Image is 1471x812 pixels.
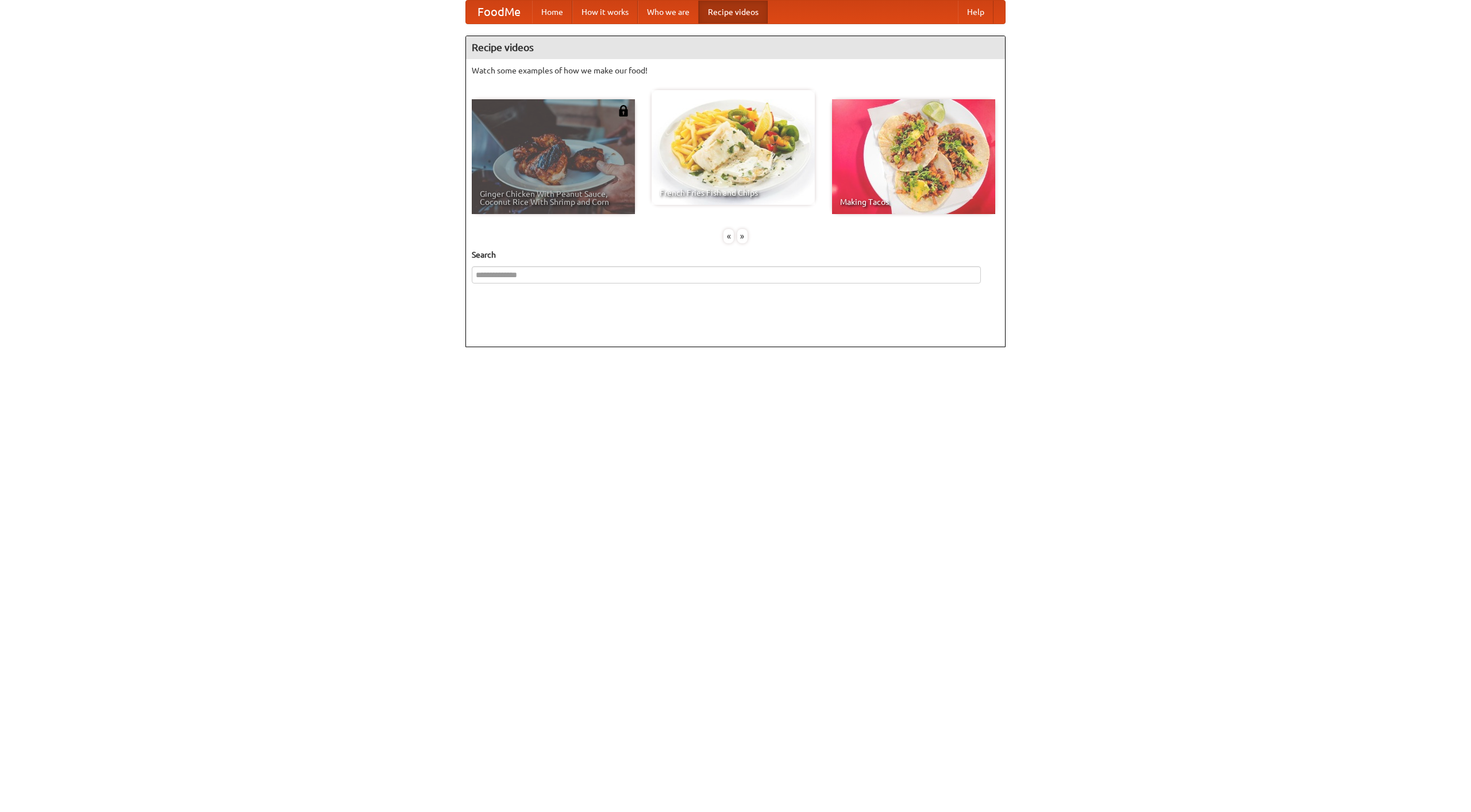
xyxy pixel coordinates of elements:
a: FoodMe [466,1,532,24]
a: Help [958,1,993,24]
a: Recipe videos [699,1,768,24]
img: 483408.png [618,105,629,116]
div: « [723,229,734,243]
a: How it works [572,1,638,24]
span: Making Tacos [840,198,987,206]
span: French Fries Fish and Chips [660,189,807,197]
div: » [737,229,748,243]
a: Home [532,1,572,24]
a: French Fries Fish and Chips [652,90,815,205]
h4: Recipe videos [466,36,1005,59]
a: Who we are [638,1,699,24]
h5: Search [472,249,999,261]
a: Making Tacos [832,99,995,214]
p: Watch some examples of how we make our food! [472,65,999,76]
